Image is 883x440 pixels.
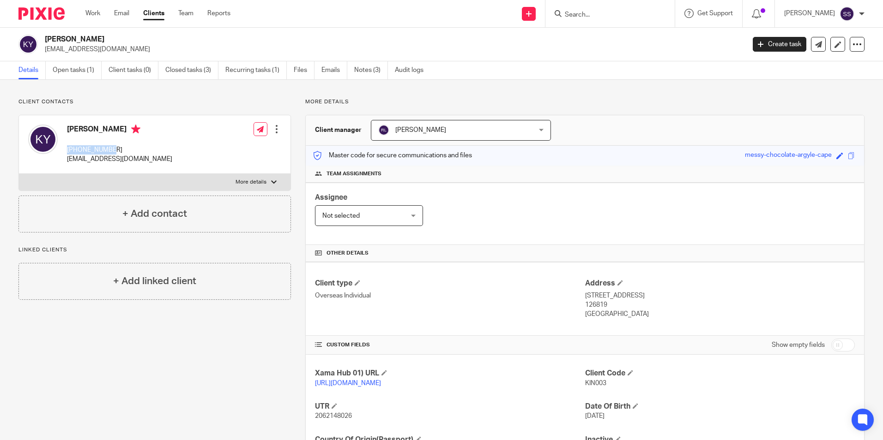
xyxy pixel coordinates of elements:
a: Work [85,9,100,18]
input: Search [564,11,647,19]
a: Create task [753,37,806,52]
span: Not selected [322,213,360,219]
span: Get Support [697,10,733,17]
span: 2062148026 [315,413,352,419]
p: [EMAIL_ADDRESS][DOMAIN_NAME] [45,45,739,54]
span: KIN003 [585,380,606,386]
a: Notes (3) [354,61,388,79]
a: Files [294,61,314,79]
div: messy-chocolate-argyle-cape [745,150,832,161]
h4: Xama Hub 01) URL [315,369,585,378]
img: svg%3E [378,125,389,136]
a: Closed tasks (3) [165,61,218,79]
a: Recurring tasks (1) [225,61,287,79]
span: [PERSON_NAME] [395,127,446,133]
h4: CUSTOM FIELDS [315,341,585,349]
p: [PERSON_NAME] [784,9,835,18]
img: svg%3E [28,125,58,154]
label: Show empty fields [772,340,825,350]
a: Team [178,9,194,18]
a: Reports [207,9,230,18]
h4: + Add contact [122,207,187,221]
span: [DATE] [585,413,605,419]
img: svg%3E [840,6,854,21]
a: [URL][DOMAIN_NAME] [315,380,381,386]
a: Open tasks (1) [53,61,102,79]
p: [EMAIL_ADDRESS][DOMAIN_NAME] [67,155,172,164]
span: Other details [327,250,369,257]
p: [STREET_ADDRESS] [585,291,855,300]
a: Emails [321,61,347,79]
a: Clients [143,9,164,18]
p: Linked clients [18,246,291,254]
h4: Client Code [585,369,855,378]
p: [PHONE_NUMBER] [67,145,172,155]
a: Details [18,61,46,79]
h4: Client type [315,279,585,288]
p: 126819 [585,300,855,309]
img: Pixie [18,7,65,20]
h2: [PERSON_NAME] [45,35,600,44]
h4: + Add linked client [113,274,196,288]
h3: Client manager [315,125,362,135]
h4: Date Of Birth [585,402,855,411]
i: Primary [131,125,140,134]
p: [GEOGRAPHIC_DATA] [585,309,855,319]
h4: [PERSON_NAME] [67,125,172,136]
a: Email [114,9,129,18]
p: Client contacts [18,98,291,106]
p: More details [236,178,266,186]
h4: UTR [315,402,585,411]
a: Audit logs [395,61,430,79]
span: Assignee [315,194,347,201]
img: svg%3E [18,35,38,54]
a: Client tasks (0) [109,61,158,79]
p: Master code for secure communications and files [313,151,472,160]
p: Overseas Individual [315,291,585,300]
p: More details [305,98,865,106]
h4: Address [585,279,855,288]
span: Team assignments [327,170,381,178]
